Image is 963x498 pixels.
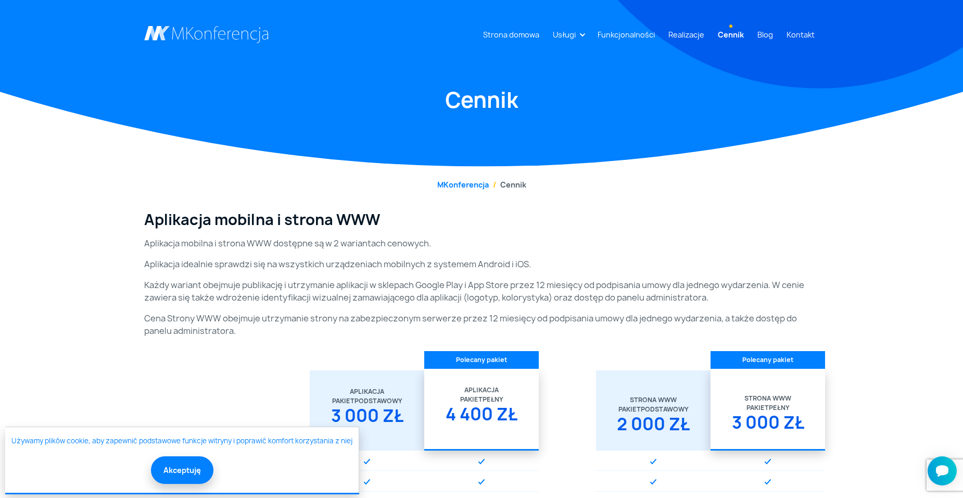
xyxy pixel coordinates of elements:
img: Graficzny element strony [765,479,771,484]
img: Graficzny element strony [364,459,370,464]
a: Cennik [714,25,748,44]
div: Pełny [717,403,819,413]
a: Realizacje [664,25,708,44]
div: Aplikacja [430,385,533,395]
span: Pakiet [332,396,354,406]
a: MKonferencja [437,180,489,190]
p: Aplikacja mobilna i strona WWW dostępne są w 2 wariantach cenowych. [144,237,819,250]
span: Pakiet [460,395,483,404]
p: Każdy wariant obejmuje publikację i utrzymanie aplikacji w sklepach Google Play i App Store przez... [144,279,819,304]
p: Aplikacja idealnie sprawdzi się na wszystkich urządzeniach mobilnych z systemem Android i iOS. [144,258,819,270]
nav: breadcrumb [144,179,819,190]
div: 3 000 zł [316,406,418,434]
img: Graficzny element strony [765,459,771,464]
a: Funkcjonalności [593,25,659,44]
div: Podstawowy [602,405,704,414]
div: Podstawowy [316,396,418,406]
img: Graficzny element strony [478,479,485,484]
iframe: Smartsupp widget button [928,456,957,485]
a: Używamy plików cookie, aby zapewnić podstawowe funkcje witryny i poprawić komfort korzystania z niej [11,436,352,446]
h3: Aplikacja mobilna i strona WWW [144,211,819,229]
img: Graficzny element strony [650,479,656,484]
img: Graficzny element strony [478,459,485,464]
div: Aplikacja [316,387,418,396]
div: Pełny [430,395,533,404]
img: Graficzny element strony [364,479,370,484]
a: Blog [753,25,777,44]
li: Cennik [489,179,526,190]
span: Pakiet [618,405,641,414]
button: Akceptuję [151,456,213,484]
a: Kontakt [782,25,819,44]
div: Strona WWW [602,395,704,405]
img: Graficzny element strony [650,459,656,464]
span: Pakiet [746,403,769,413]
div: 4 400 zł [430,404,533,432]
div: 2 000 zł [602,414,704,442]
a: Usługi [549,25,580,44]
a: Strona domowa [479,25,543,44]
p: Cena Strony WWW obejmuje utrzymanie strony na zabezpieczonym serwerze przez 12 miesięcy od podpis... [144,312,819,337]
div: Strona WWW [717,394,819,403]
div: 3 000 zł [717,413,819,441]
h1: Cennik [144,86,819,114]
